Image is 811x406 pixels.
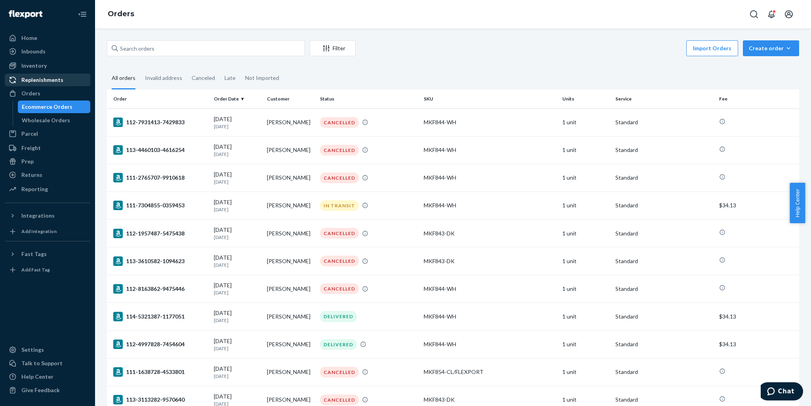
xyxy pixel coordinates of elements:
div: Talk to Support [21,359,63,367]
td: 1 unit [559,192,612,219]
p: Standard [615,201,713,209]
td: [PERSON_NAME] [264,247,317,275]
div: DELIVERED [320,339,357,350]
a: Settings [5,343,90,356]
div: Freight [21,144,41,152]
td: [PERSON_NAME] [264,358,317,386]
div: [DATE] [214,309,261,324]
div: Add Fast Tag [21,266,50,273]
a: Inventory [5,59,90,72]
td: [PERSON_NAME] [264,220,317,247]
p: Standard [615,285,713,293]
button: Integrations [5,209,90,222]
th: Order [107,89,211,108]
div: Ecommerce Orders [22,103,72,111]
td: [PERSON_NAME] [264,330,317,358]
div: MKF844-WH [424,118,556,126]
p: [DATE] [214,345,261,352]
div: [DATE] [214,226,261,241]
div: CANCELLED [320,283,359,294]
div: Returns [21,171,42,179]
p: Standard [615,396,713,404]
div: IN TRANSIT [320,200,359,211]
div: Inventory [21,62,47,70]
div: MKF844-WH [424,340,556,348]
td: 1 unit [559,275,612,303]
div: 113-4460103-4616254 [113,145,208,155]
button: Fast Tags [5,248,90,260]
div: Reporting [21,185,48,193]
div: Filter [310,44,355,52]
a: Prep [5,155,90,168]
p: [DATE] [214,151,261,157]
div: [DATE] [214,337,261,352]
div: 111-7304855-0359453 [113,201,208,210]
p: [DATE] [214,206,261,213]
a: Freight [5,142,90,154]
div: MKF843-DK [424,257,556,265]
div: [DATE] [214,115,261,130]
div: 113-3113282-9570640 [113,395,208,404]
td: [PERSON_NAME] [264,108,317,136]
p: [DATE] [214,262,261,268]
td: [PERSON_NAME] [264,275,317,303]
button: Close Navigation [74,6,90,22]
div: CANCELLED [320,367,359,378]
div: Settings [21,346,44,354]
p: [DATE] [214,123,261,130]
div: [DATE] [214,365,261,379]
div: Orders [21,89,40,97]
div: MKF843-DK [424,396,556,404]
th: Service [612,89,716,108]
a: Add Integration [5,225,90,238]
div: 112-1957487-5475438 [113,229,208,238]
button: Import Orders [686,40,738,56]
ol: breadcrumbs [101,3,141,26]
a: Replenishments [5,74,90,86]
div: DELIVERED [320,311,357,322]
div: [DATE] [214,171,261,185]
div: CANCELLED [320,395,359,405]
a: Orders [5,87,90,100]
button: Talk to Support [5,357,90,370]
td: $34.13 [716,192,799,219]
div: MKF844-WH [424,313,556,321]
div: Fast Tags [21,250,47,258]
p: Standard [615,146,713,154]
div: CANCELLED [320,145,359,156]
img: Flexport logo [9,10,42,18]
input: Search orders [107,40,305,56]
a: Reporting [5,183,90,195]
a: Help Center [5,370,90,383]
div: 114-5321387-1177051 [113,312,208,321]
div: 112-8163862-9475446 [113,284,208,294]
a: Home [5,32,90,44]
a: Returns [5,169,90,181]
p: [DATE] [214,234,261,241]
th: Units [559,89,612,108]
div: Inbounds [21,47,46,55]
div: 112-7931413-7429833 [113,118,208,127]
div: Add Integration [21,228,57,235]
p: Standard [615,230,713,237]
div: 112-4997828-7454604 [113,340,208,349]
a: Wholesale Orders [18,114,91,127]
td: 1 unit [559,247,612,275]
div: Wholesale Orders [22,116,70,124]
div: Help Center [21,373,53,381]
td: 1 unit [559,330,612,358]
button: Help Center [790,183,805,223]
div: Create order [749,44,793,52]
td: [PERSON_NAME] [264,192,317,219]
td: $34.13 [716,330,799,358]
div: [DATE] [214,281,261,296]
a: Parcel [5,127,90,140]
div: 111-2765707-9910618 [113,173,208,182]
div: MKF844-WH [424,146,556,154]
div: Not Imported [245,68,279,88]
div: Give Feedback [21,386,60,394]
a: Add Fast Tag [5,264,90,276]
p: Standard [615,368,713,376]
